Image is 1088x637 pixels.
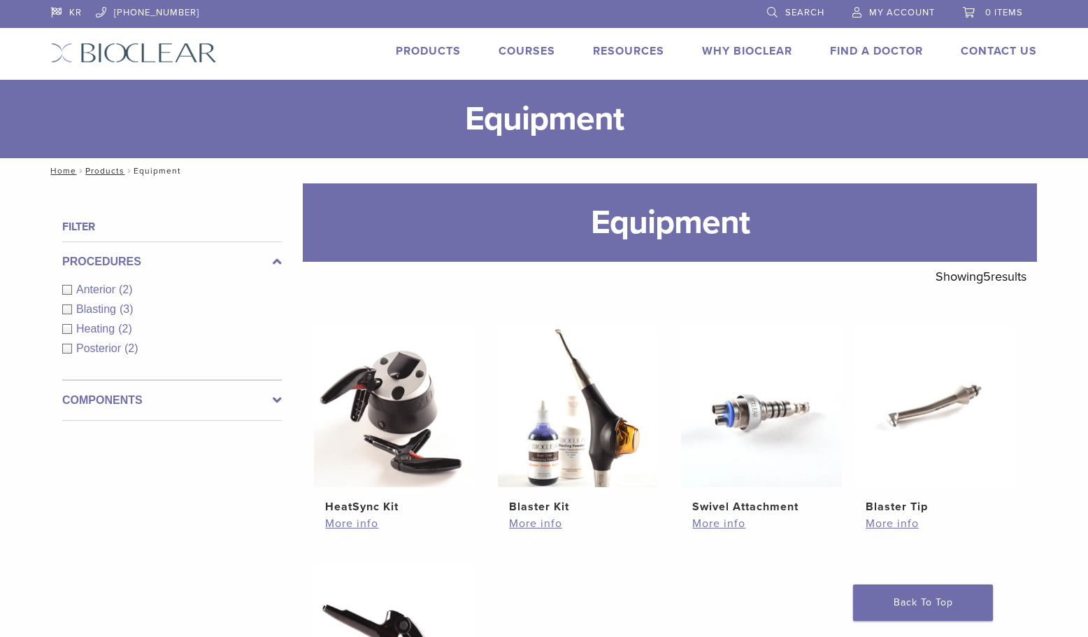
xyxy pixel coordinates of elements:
[314,326,475,487] img: HeatSync Kit
[499,44,555,58] a: Courses
[62,253,282,270] label: Procedures
[497,326,660,515] a: Blaster KitBlaster Kit
[509,498,647,515] h2: Blaster Kit
[325,515,464,532] a: More info
[118,323,132,335] span: (2)
[692,498,831,515] h2: Swivel Attachment
[76,323,118,335] span: Heating
[866,498,1004,515] h2: Blaster Tip
[985,7,1023,18] span: 0 items
[41,158,1047,183] nav: Equipment
[325,498,464,515] h2: HeatSync Kit
[830,44,923,58] a: Find A Doctor
[313,326,476,515] a: HeatSync KitHeatSync Kit
[961,44,1037,58] a: Contact Us
[593,44,664,58] a: Resources
[303,183,1037,262] h1: Equipment
[509,515,647,532] a: More info
[854,326,1015,487] img: Blaster Tip
[681,326,842,487] img: Swivel Attachment
[62,218,282,235] h4: Filter
[936,262,1026,291] p: Showing results
[680,326,843,515] a: Swivel AttachmentSwivel Attachment
[692,515,831,532] a: More info
[76,167,85,174] span: /
[124,167,134,174] span: /
[866,515,1004,532] a: More info
[76,283,119,295] span: Anterior
[120,303,134,315] span: (3)
[119,283,133,295] span: (2)
[785,7,824,18] span: Search
[76,342,124,354] span: Posterior
[51,43,217,63] img: Bioclear
[498,326,659,487] img: Blaster Kit
[869,7,935,18] span: My Account
[76,303,120,315] span: Blasting
[702,44,792,58] a: Why Bioclear
[46,166,76,176] a: Home
[62,392,282,409] label: Components
[396,44,461,58] a: Products
[85,166,124,176] a: Products
[854,326,1017,515] a: Blaster TipBlaster Tip
[124,342,138,354] span: (2)
[983,269,991,284] span: 5
[853,584,993,621] a: Back To Top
